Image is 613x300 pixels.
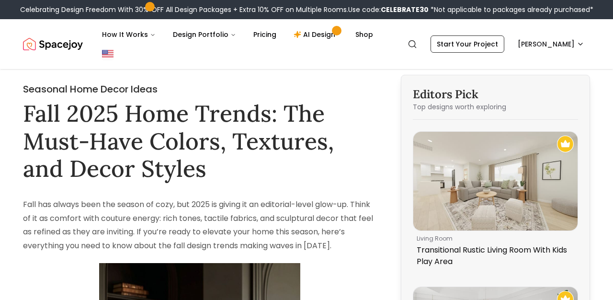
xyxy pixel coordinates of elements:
a: Pricing [246,25,284,44]
p: Transitional Rustic Living Room With Kids Play Area [417,244,570,267]
button: Design Portfolio [165,25,244,44]
img: Transitional Rustic Living Room With Kids Play Area [413,132,578,231]
p: Top designs worth exploring [413,102,578,112]
button: [PERSON_NAME] [512,35,590,53]
a: Spacejoy [23,35,83,54]
a: Transitional Rustic Living Room With Kids Play AreaRecommended Spacejoy Design - Transitional Rus... [413,131,578,271]
h1: Fall 2025 Home Trends: The Must-Have Colors, Textures, and Decor Styles [23,100,376,183]
b: CELEBRATE30 [381,5,429,14]
button: How It Works [94,25,163,44]
img: Spacejoy Logo [23,35,83,54]
p: living room [417,235,570,242]
a: Start Your Project [431,35,504,53]
a: AI Design [286,25,346,44]
img: United States [102,48,114,59]
nav: Main [94,25,381,44]
span: Use code: [348,5,429,14]
h2: Seasonal Home Decor Ideas [23,82,376,96]
nav: Global [23,19,590,69]
span: *Not applicable to packages already purchased* [429,5,593,14]
div: Celebrating Design Freedom With 30% OFF All Design Packages + Extra 10% OFF on Multiple Rooms. [20,5,593,14]
h3: Editors Pick [413,87,578,102]
p: Fall has always been the season of cozy, but 2025 is giving it an editorial-level glow-up. Think ... [23,198,376,253]
img: Recommended Spacejoy Design - Transitional Rustic Living Room With Kids Play Area [557,136,574,152]
a: Shop [348,25,381,44]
